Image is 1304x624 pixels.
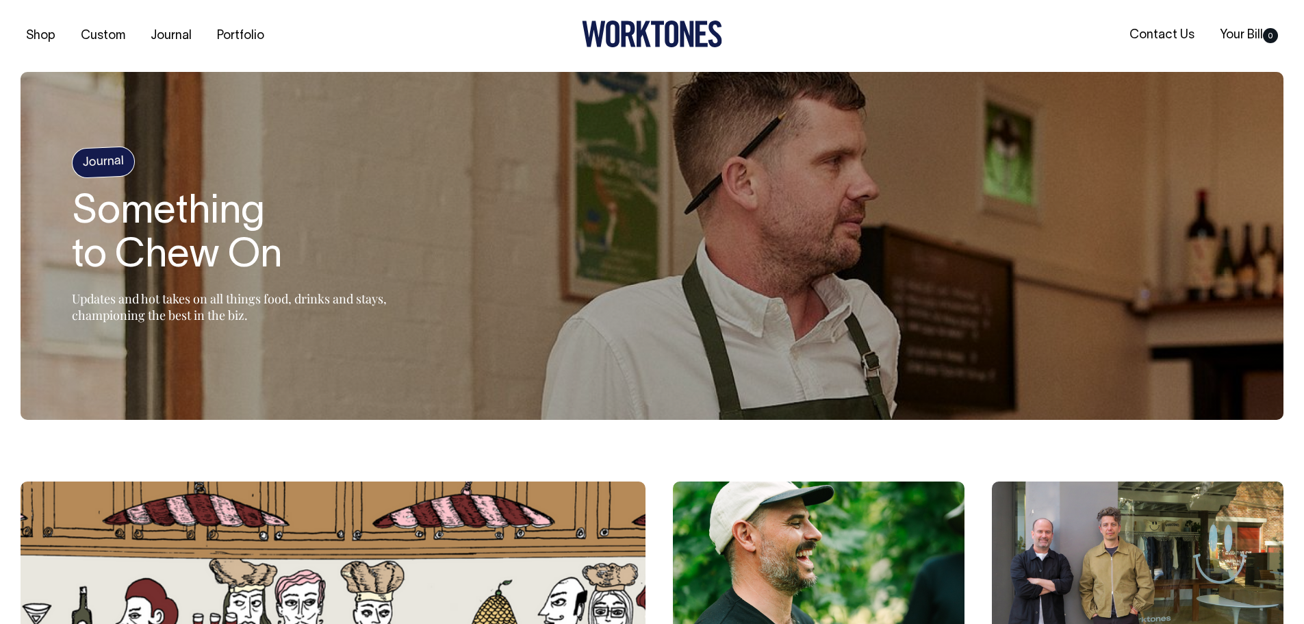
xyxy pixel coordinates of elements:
[1124,24,1200,47] a: Contact Us
[72,191,414,279] h1: Something to Chew On
[212,25,270,47] a: Portfolio
[1214,24,1283,47] a: Your Bill0
[145,25,197,47] a: Journal
[75,25,131,47] a: Custom
[1263,28,1278,43] span: 0
[21,25,61,47] a: Shop
[72,290,414,323] p: Updates and hot takes on all things food, drinks and stays, championing the best in the biz.
[71,146,136,179] h4: Journal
